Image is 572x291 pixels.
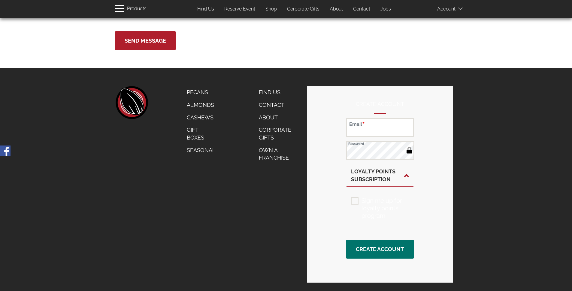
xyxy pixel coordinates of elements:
[182,144,220,157] a: Seasonal
[254,99,303,111] a: Contact
[254,124,303,144] a: Corporate Gifts
[376,3,395,15] a: Jobs
[346,118,414,137] input: Email
[349,3,375,15] a: Contact
[254,111,303,124] a: About
[115,86,148,119] a: home
[254,144,303,164] a: Own a Franchise
[182,111,220,124] a: Cashews
[346,240,414,259] button: Create Account
[193,3,219,15] a: Find Us
[283,3,324,15] a: Corporate Gifts
[261,3,281,15] a: Shop
[182,86,220,99] a: Pecans
[346,101,414,114] h2: Create Account
[115,31,176,50] button: Send Message
[220,3,260,15] a: Reserve Event
[182,124,220,144] a: Gift Boxes
[127,4,147,13] span: Products
[351,197,409,220] label: Sign me up for loyalty points program
[182,99,220,111] a: Almonds
[325,3,347,15] a: About
[351,168,409,183] a: Loyalty points subscription
[254,86,303,99] a: Find Us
